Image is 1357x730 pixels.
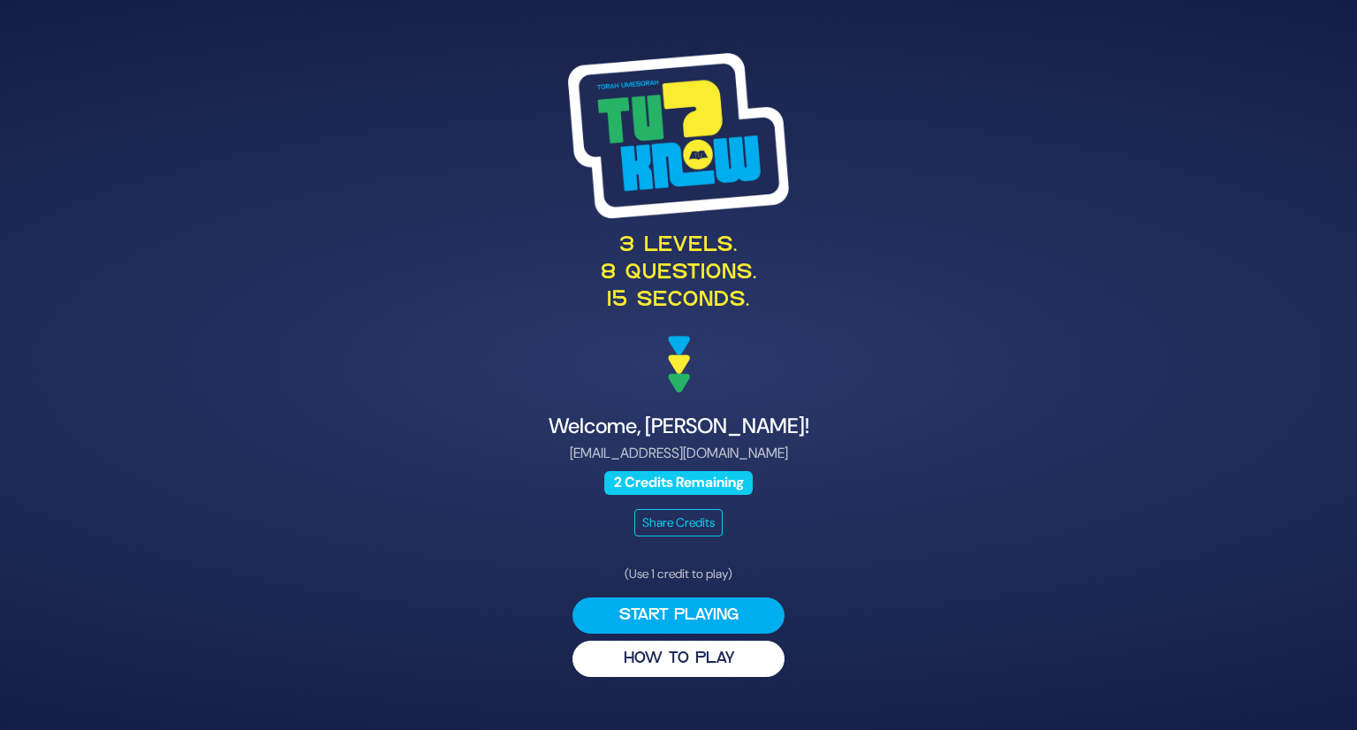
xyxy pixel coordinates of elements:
[247,443,1110,464] p: [EMAIL_ADDRESS][DOMAIN_NAME]
[604,471,753,495] span: 2 Credits Remaining
[634,509,723,536] button: Share Credits
[572,641,785,677] button: HOW TO PLAY
[247,232,1110,316] p: 3 levels. 8 questions. 15 seconds.
[668,336,690,392] img: decoration arrows
[568,53,789,217] img: Tournament Logo
[572,597,785,634] button: Start Playing
[247,414,1110,439] h4: Welcome, [PERSON_NAME]!
[572,565,785,583] p: (Use 1 credit to play)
